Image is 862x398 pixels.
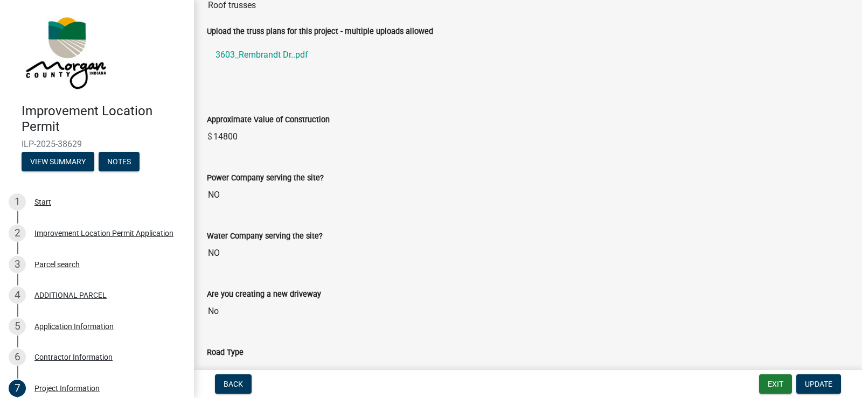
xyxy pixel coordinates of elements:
label: Are you creating a new driveway [207,291,321,298]
label: Power Company serving the site? [207,174,324,182]
div: 1 [9,193,26,211]
a: 3603_Rembrandt Dr..pdf [207,42,849,68]
div: 3 [9,256,26,273]
span: Back [224,380,243,388]
button: Back [215,374,252,394]
span: ILP-2025-38629 [22,139,172,149]
div: 7 [9,380,26,397]
wm-modal-confirm: Notes [99,158,140,166]
div: 4 [9,287,26,304]
div: Parcel search [34,261,80,268]
span: $ [207,126,213,148]
label: Road Type [207,349,244,357]
div: 2 [9,225,26,242]
h4: Improvement Location Permit [22,103,185,135]
div: Project Information [34,385,100,392]
div: Start [34,198,51,206]
div: Contractor Information [34,353,113,361]
button: View Summary [22,152,94,171]
label: Water Company serving the site? [207,233,323,240]
button: Notes [99,152,140,171]
button: Exit [759,374,792,394]
label: Upload the truss plans for this project - multiple uploads allowed [207,28,433,36]
div: ADDITIONAL PARCEL [34,291,107,299]
wm-modal-confirm: Summary [22,158,94,166]
div: Improvement Location Permit Application [34,229,173,237]
div: 6 [9,348,26,366]
img: Morgan County, Indiana [22,11,108,92]
label: Approximate Value of Construction [207,116,330,124]
div: 5 [9,318,26,335]
button: Update [796,374,841,394]
span: Update [805,380,832,388]
div: Application Information [34,323,114,330]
